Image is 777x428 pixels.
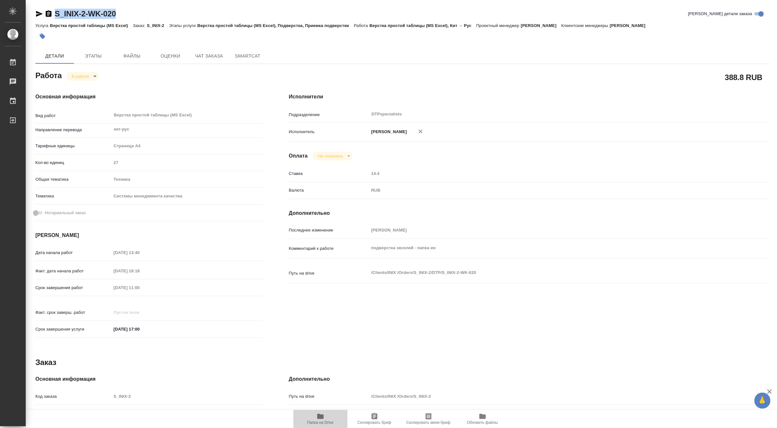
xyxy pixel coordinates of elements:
p: Путь на drive [289,270,369,277]
button: Скопировать бриф [347,410,402,428]
span: SmartCat [232,52,263,60]
p: Комментарий к работе [289,245,369,252]
button: Папка на Drive [293,410,347,428]
p: Верстка простой таблицы (MS Excel), Подверстка, Приемка подверстки [197,23,354,28]
span: 🙏 [757,394,768,407]
span: Скопировать бриф [357,420,391,425]
input: Пустое поле [111,392,263,401]
div: RUB [369,185,730,196]
p: Последнее изменение [289,227,369,233]
span: Этапы [78,52,109,60]
div: Системы менеджмента качества [111,191,263,202]
p: Услуга [35,23,50,28]
p: Клиентские менеджеры [561,23,610,28]
p: Валюта [289,187,369,194]
input: Пустое поле [111,248,168,257]
h4: Основная информация [35,375,263,383]
div: В работе [313,152,352,160]
h4: Оплата [289,152,308,160]
span: Файлы [116,52,147,60]
p: Подразделение [289,112,369,118]
div: Техника [111,174,263,185]
h2: Заказ [35,357,56,368]
p: Верстка простой таблицы (MS Excel) [50,23,133,28]
button: В работе [70,74,91,79]
input: Пустое поле [369,392,730,401]
h4: Исполнители [289,93,770,101]
button: Скопировать мини-бриф [402,410,456,428]
button: Не оплачена [316,153,345,159]
h4: Дополнительно [289,375,770,383]
p: Кол-во единиц [35,159,111,166]
button: Обновить файлы [456,410,510,428]
input: Пустое поле [111,308,168,317]
p: Ставка [289,170,369,177]
input: Пустое поле [369,408,730,418]
p: Проектный менеджер [476,23,521,28]
span: Скопировать мини-бриф [406,420,450,425]
p: [PERSON_NAME] [369,129,407,135]
button: Добавить тэг [35,29,50,43]
h2: 388.8 RUB [725,72,763,83]
p: Факт. срок заверш. работ [35,309,111,316]
p: [PERSON_NAME] [521,23,561,28]
h4: Дополнительно [289,209,770,217]
button: Скопировать ссылку [45,10,52,18]
textarea: /Clients/INIX /Orders/S_INIX-2/DTP/S_INIX-2-WK-020 [369,267,730,278]
input: Пустое поле [111,158,263,167]
button: Удалить исполнителя [413,124,428,139]
p: [PERSON_NAME] [610,23,651,28]
p: Путь на drive [289,393,369,400]
button: Скопировать ссылку для ЯМессенджера [35,10,43,18]
p: Код заказа [35,393,111,400]
p: Этапы услуги [169,23,198,28]
input: Пустое поле [111,408,263,418]
h2: Работа [35,69,62,81]
input: Пустое поле [111,266,168,276]
p: Вид работ [35,113,111,119]
span: Оценки [155,52,186,60]
span: Чат заказа [194,52,225,60]
p: Исполнитель [289,129,369,135]
div: В работе [67,72,99,81]
p: Факт. дата начала работ [35,268,111,274]
p: Направление перевода [35,127,111,133]
p: Срок завершения услуги [35,326,111,332]
textarea: подверстка экселей - папка ин [369,242,730,253]
h4: Основная информация [35,93,263,101]
p: Работа [354,23,370,28]
span: Детали [39,52,70,60]
p: S_INIX-2 [147,23,169,28]
p: Верстка простой таблицы (MS Excel), Кит → Рус [370,23,476,28]
input: Пустое поле [111,283,168,292]
p: Дата начала работ [35,250,111,256]
span: Нотариальный заказ [45,210,86,216]
p: Общая тематика [35,176,111,183]
input: ✎ Введи что-нибудь [111,324,168,334]
p: Тематика [35,193,111,199]
span: Обновить файлы [467,420,498,425]
a: S_INIX-2-WK-020 [55,9,116,18]
div: Страница А4 [111,141,263,151]
button: 🙏 [754,393,771,409]
p: Тарифные единицы [35,143,111,149]
h4: [PERSON_NAME] [35,232,263,239]
span: Папка на Drive [307,420,334,425]
p: Заказ: [133,23,147,28]
span: [PERSON_NAME] детали заказа [688,11,752,17]
input: Пустое поле [369,169,730,178]
input: Пустое поле [369,225,730,235]
p: Срок завершения работ [35,285,111,291]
